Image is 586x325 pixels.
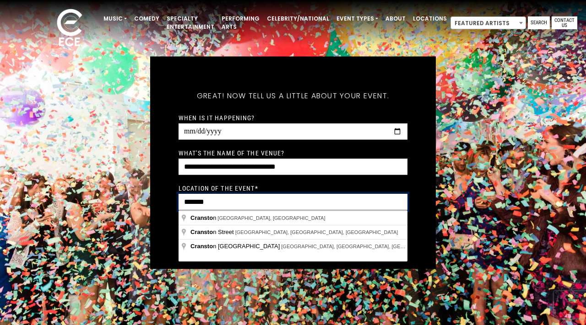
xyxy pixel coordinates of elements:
span: Cransto [190,229,213,235]
a: Event Types [333,11,382,27]
label: When is it happening? [179,113,255,122]
span: n [190,214,217,221]
a: Specialty Entertainment [163,11,218,35]
img: ece_new_logo_whitev2-1.png [47,6,92,51]
span: [GEOGRAPHIC_DATA], [GEOGRAPHIC_DATA], [GEOGRAPHIC_DATA] [235,229,398,235]
span: Featured Artists [450,16,526,29]
label: What's the name of the venue? [179,149,284,157]
a: Comedy [130,11,163,27]
span: n Street [190,229,235,235]
a: Music [100,11,130,27]
span: [GEOGRAPHIC_DATA], [GEOGRAPHIC_DATA] [217,215,325,221]
span: [GEOGRAPHIC_DATA], [GEOGRAPHIC_DATA], [GEOGRAPHIC_DATA] [281,244,444,249]
a: Celebrity/National [263,11,333,27]
a: Search [528,16,550,29]
a: Contact Us [552,16,577,29]
span: Cransto [190,214,213,221]
span: Cransto [190,243,213,250]
span: Featured Artists [451,17,526,30]
a: About [382,11,409,27]
a: Locations [409,11,450,27]
span: n [GEOGRAPHIC_DATA] [190,243,281,250]
a: Performing Arts [218,11,263,35]
h5: Great! Now tell us a little about your event. [179,79,407,112]
label: Location of the event [179,184,258,192]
